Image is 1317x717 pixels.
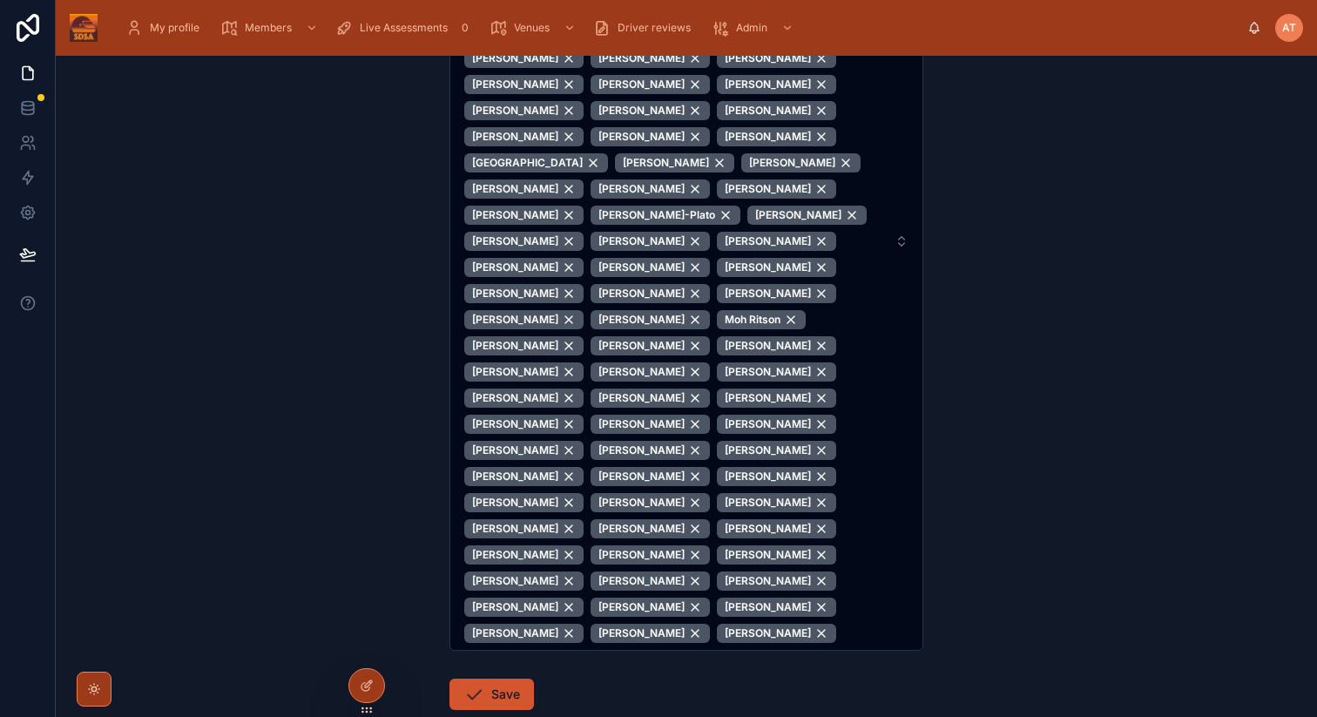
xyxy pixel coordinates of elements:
button: Unselect 27 [717,493,836,512]
button: Unselect 60 [464,258,584,277]
button: Unselect 86 [717,258,836,277]
span: [PERSON_NAME] [598,339,685,353]
button: Unselect 99 [591,127,710,146]
span: [PERSON_NAME] [725,78,811,91]
div: scrollable content [111,9,1247,47]
button: Unselect 269 [464,415,584,434]
button: Unselect 199 [464,75,584,94]
button: Unselect 84 [615,153,734,172]
button: Unselect 216 [464,336,584,355]
button: Unselect 109 [591,467,710,486]
button: Unselect 182 [464,232,584,251]
span: [PERSON_NAME] [472,470,558,484]
button: Unselect 208 [464,493,584,512]
button: Unselect 73 [717,284,836,303]
span: [PERSON_NAME] [725,51,811,65]
span: [PERSON_NAME] [472,522,558,536]
button: Unselect 157 [717,389,836,408]
span: [PERSON_NAME] [725,548,811,562]
span: [PERSON_NAME] [725,234,811,248]
button: Unselect 176 [464,179,584,199]
span: [PERSON_NAME] [472,600,558,614]
span: [PERSON_NAME] [598,104,685,118]
span: [PERSON_NAME] [598,182,685,196]
span: [PERSON_NAME] [472,496,558,510]
span: [PERSON_NAME] [598,548,685,562]
button: Unselect 209 [464,441,584,460]
button: Unselect 235 [591,598,710,617]
span: [PERSON_NAME] [472,51,558,65]
span: [PERSON_NAME] [725,130,811,144]
span: [PERSON_NAME]-Plato [598,208,715,222]
span: [PERSON_NAME] [598,626,685,640]
button: Unselect 69 [717,624,836,643]
button: Unselect 211 [591,49,710,68]
span: [PERSON_NAME] [598,51,685,65]
span: [PERSON_NAME] [472,287,558,301]
span: My profile [150,21,199,35]
span: [PERSON_NAME] [598,313,685,327]
span: [PERSON_NAME] [598,391,685,405]
button: Unselect 164 [717,545,836,565]
span: [PERSON_NAME] [725,182,811,196]
span: [PERSON_NAME] [598,130,685,144]
span: [PERSON_NAME] [472,365,558,379]
button: Unselect 198 [717,49,836,68]
button: Unselect 186 [464,101,584,120]
span: [PERSON_NAME] [598,365,685,379]
span: [PERSON_NAME] [755,208,841,222]
a: My profile [120,12,212,44]
button: Unselect 134 [717,519,836,538]
button: Unselect 170 [464,467,584,486]
button: Unselect 241 [591,284,710,303]
button: Unselect 129 [591,206,740,225]
button: Unselect 178 [591,624,710,643]
button: Unselect 196 [717,572,836,591]
button: Unselect 85 [717,441,836,460]
button: Unselect 37 [747,206,867,225]
a: Admin [706,12,802,44]
span: [PERSON_NAME] [725,496,811,510]
span: [GEOGRAPHIC_DATA] [472,156,583,170]
span: [PERSON_NAME] [598,260,685,274]
a: Live Assessments0 [330,12,481,44]
span: [PERSON_NAME] [472,208,558,222]
span: [PERSON_NAME] [472,104,558,118]
button: Unselect 78 [741,153,861,172]
button: Unselect 206 [717,598,836,617]
button: Unselect 89 [464,284,584,303]
button: Unselect 122 [464,206,584,225]
span: [PERSON_NAME] [725,260,811,274]
button: Unselect 54 [717,362,836,382]
span: [PERSON_NAME] [472,78,558,91]
span: [PERSON_NAME] [472,548,558,562]
button: Unselect 110 [591,75,710,94]
button: Unselect 228 [717,101,836,120]
button: Unselect 236 [464,153,608,172]
button: Unselect 32 [591,179,710,199]
span: [PERSON_NAME] [725,443,811,457]
button: Unselect 107 [591,310,710,329]
span: [PERSON_NAME] [472,626,558,640]
span: [PERSON_NAME] [725,287,811,301]
a: Driver reviews [588,12,703,44]
button: Unselect 29 [464,624,584,643]
button: Unselect 161 [464,389,584,408]
span: [PERSON_NAME] [472,417,558,431]
span: [PERSON_NAME] [598,600,685,614]
button: Unselect 141 [717,336,836,355]
span: [PERSON_NAME] [725,470,811,484]
span: [PERSON_NAME] [598,443,685,457]
span: Moh Ritson [725,313,780,327]
span: [PERSON_NAME] [472,443,558,457]
span: [PERSON_NAME] [598,287,685,301]
span: [PERSON_NAME] [725,391,811,405]
span: [PERSON_NAME] [472,339,558,353]
span: Admin [736,21,767,35]
span: [PERSON_NAME] [472,313,558,327]
span: [PERSON_NAME] [725,104,811,118]
span: Live Assessments [360,21,448,35]
span: [PERSON_NAME] [472,260,558,274]
button: Unselect 116 [591,572,710,591]
span: [PERSON_NAME] [725,574,811,588]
